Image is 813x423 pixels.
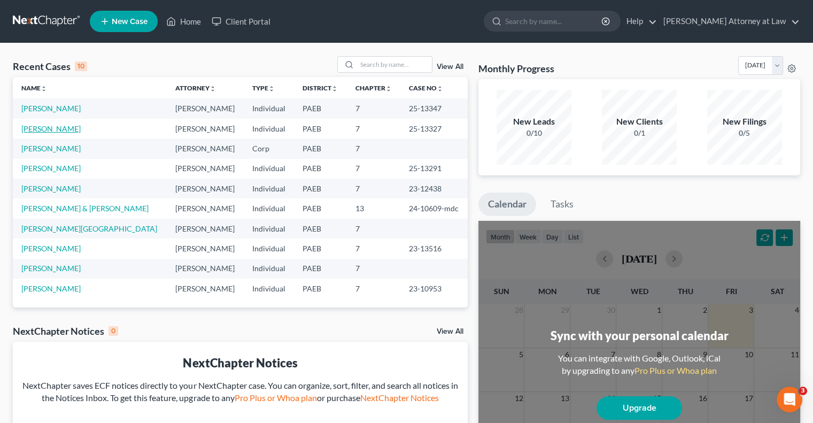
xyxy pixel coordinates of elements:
td: 23-10953 [400,279,468,298]
a: [PERSON_NAME] [21,104,81,113]
td: 24-10609-mdc [400,198,468,218]
td: 23-12438 [400,179,468,198]
td: PAEB [294,239,347,258]
div: You can integrate with Google, Outlook, iCal by upgrading to any [554,352,725,377]
td: PAEB [294,159,347,179]
td: [PERSON_NAME] [167,119,244,139]
a: Pro Plus or Whoa plan [634,365,717,375]
td: 7 [347,179,401,198]
div: NextChapter Notices [21,355,459,371]
a: [PERSON_NAME] [21,264,81,273]
td: PAEB [294,279,347,298]
div: NextChapter Notices [13,325,118,337]
a: [PERSON_NAME] [21,144,81,153]
td: [PERSON_NAME] [167,179,244,198]
i: unfold_more [210,86,216,92]
a: Chapterunfold_more [355,84,392,92]
a: Calendar [478,193,536,216]
td: 13 [347,198,401,218]
td: 25-13291 [400,159,468,179]
input: Search by name... [357,57,432,72]
iframe: Intercom live chat [777,387,802,412]
td: 25-13327 [400,119,468,139]
td: PAEB [294,98,347,118]
td: Individual [243,119,294,139]
td: [PERSON_NAME] [167,259,244,279]
td: PAEB [294,219,347,239]
a: Home [161,12,206,31]
td: Individual [243,239,294,258]
td: 25-13347 [400,98,468,118]
div: 0/10 [497,128,571,139]
td: [PERSON_NAME] [167,159,244,179]
td: PAEB [294,119,347,139]
td: 7 [347,259,401,279]
td: 23-13516 [400,239,468,258]
div: New Filings [707,116,782,128]
td: Corp [243,139,294,158]
a: NextChapter Notices [360,393,438,403]
td: Individual [243,98,294,118]
td: Individual [243,259,294,279]
td: PAEB [294,198,347,218]
a: Upgrade [597,396,682,420]
td: Individual [243,219,294,239]
i: unfold_more [385,86,392,92]
td: Individual [243,198,294,218]
a: [PERSON_NAME] [21,244,81,253]
div: NextChapter saves ECF notices directly to your NextChapter case. You can organize, sort, filter, ... [21,380,459,404]
div: Recent Cases [13,60,87,73]
td: 7 [347,219,401,239]
i: unfold_more [331,86,338,92]
td: 7 [347,239,401,258]
a: Districtunfold_more [303,84,338,92]
a: [PERSON_NAME] [21,284,81,293]
a: [PERSON_NAME] [21,184,81,193]
a: Tasks [541,193,583,216]
a: Case Nounfold_more [409,84,443,92]
a: View All [437,328,463,335]
td: 7 [347,279,401,298]
a: View All [437,63,463,71]
input: Search by name... [505,11,603,31]
div: 10 [75,61,87,71]
td: [PERSON_NAME] [167,279,244,298]
td: PAEB [294,179,347,198]
a: Pro Plus or Whoa plan [234,393,316,403]
a: [PERSON_NAME] Attorney at Law [658,12,800,31]
a: Attorneyunfold_more [175,84,216,92]
div: New Leads [497,116,571,128]
td: [PERSON_NAME] [167,239,244,258]
a: Typeunfold_more [252,84,274,92]
div: Sync with your personal calendar [550,327,728,344]
div: New Clients [602,116,677,128]
i: unfold_more [41,86,47,92]
td: Individual [243,159,294,179]
a: [PERSON_NAME][GEOGRAPHIC_DATA] [21,224,157,233]
td: 7 [347,119,401,139]
i: unfold_more [437,86,443,92]
div: 0 [109,326,118,336]
a: Help [621,12,657,31]
a: [PERSON_NAME] & [PERSON_NAME] [21,204,149,213]
td: PAEB [294,259,347,279]
td: [PERSON_NAME] [167,98,244,118]
td: [PERSON_NAME] [167,198,244,218]
h3: Monthly Progress [478,62,554,75]
td: 7 [347,159,401,179]
td: Individual [243,179,294,198]
td: 7 [347,98,401,118]
span: 3 [799,387,807,395]
div: 0/5 [707,128,782,139]
a: Nameunfold_more [21,84,47,92]
a: Client Portal [206,12,276,31]
td: Individual [243,279,294,298]
a: [PERSON_NAME] [21,164,81,173]
a: [PERSON_NAME] [21,124,81,133]
div: 0/1 [602,128,677,139]
span: New Case [112,18,148,26]
td: PAEB [294,139,347,158]
i: unfold_more [268,86,274,92]
td: 7 [347,139,401,158]
td: [PERSON_NAME] [167,219,244,239]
